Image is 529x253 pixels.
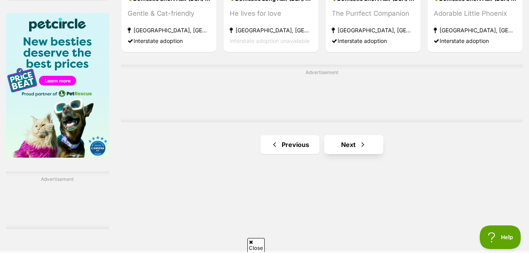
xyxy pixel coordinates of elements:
[247,238,265,252] span: Close
[6,13,109,157] img: Pet Circle promo banner
[128,8,210,19] div: Gentle & Cat-friendly
[230,8,312,19] div: He lives for love
[121,65,523,122] div: Advertisement
[128,35,210,46] div: Interstate adoption
[6,171,109,229] div: Advertisement
[434,25,516,35] strong: [GEOGRAPHIC_DATA], [GEOGRAPHIC_DATA]
[332,35,414,46] div: Interstate adoption
[128,25,210,35] strong: [GEOGRAPHIC_DATA], [GEOGRAPHIC_DATA]
[230,37,310,44] span: Interstate adoption unavailable
[121,135,523,154] nav: Pagination
[260,135,319,154] a: Previous page
[324,135,383,154] a: Next page
[332,8,414,19] div: The Purrfect Companion
[480,225,521,249] iframe: Help Scout Beacon - Open
[434,8,516,19] div: Adorable Little Phoenix
[434,35,516,46] div: Interstate adoption
[230,25,312,35] strong: [GEOGRAPHIC_DATA], [GEOGRAPHIC_DATA]
[332,25,414,35] strong: [GEOGRAPHIC_DATA], [GEOGRAPHIC_DATA]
